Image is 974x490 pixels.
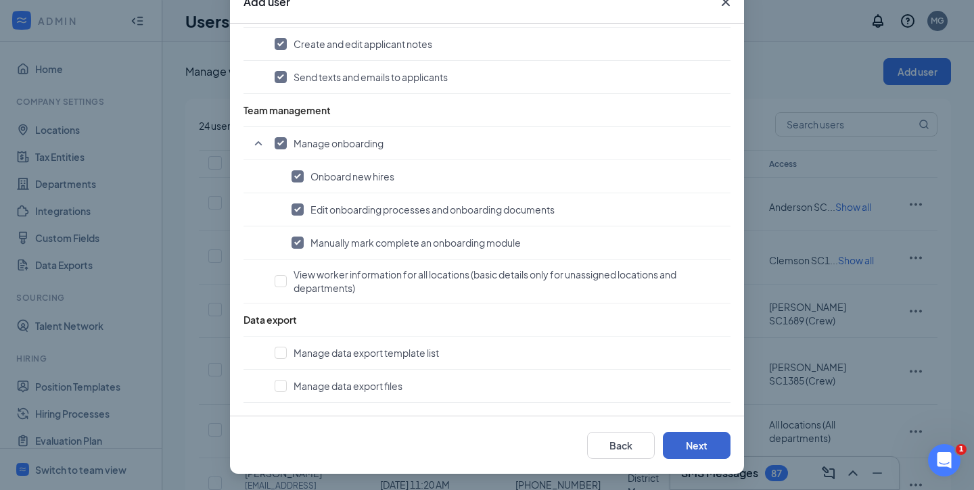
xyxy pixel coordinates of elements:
[275,70,724,84] button: Send texts and emails to applicants
[956,444,967,455] span: 1
[310,203,555,216] span: Edit onboarding processes and onboarding documents
[587,432,655,459] button: Back
[243,314,297,326] span: Data export
[928,444,960,476] iframe: Intercom live chat
[243,104,331,116] span: Team management
[275,137,724,150] button: Manage onboarding
[294,346,439,360] span: Manage data export template list
[294,268,724,295] span: View worker information for all locations (basic details only for unassigned locations and depart...
[310,236,521,249] span: Manually mark complete an onboarding module
[294,70,448,84] span: Send texts and emails to applicants
[275,346,724,360] button: Manage data export template list
[294,379,402,393] span: Manage data export files
[275,379,724,393] button: Manage data export files
[294,37,432,51] span: Create and edit applicant notes
[310,170,394,183] span: Onboard new hires
[275,37,724,51] button: Create and edit applicant notes
[292,203,724,216] button: Edit onboarding processes and onboarding documents
[250,135,266,151] svg: SmallChevronUp
[294,137,384,150] span: Manage onboarding
[663,432,730,459] button: Next
[275,268,724,295] button: View worker information for all locations (basic details only for unassigned locations and depart...
[292,170,724,183] button: Onboard new hires
[292,236,724,249] button: Manually mark complete an onboarding module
